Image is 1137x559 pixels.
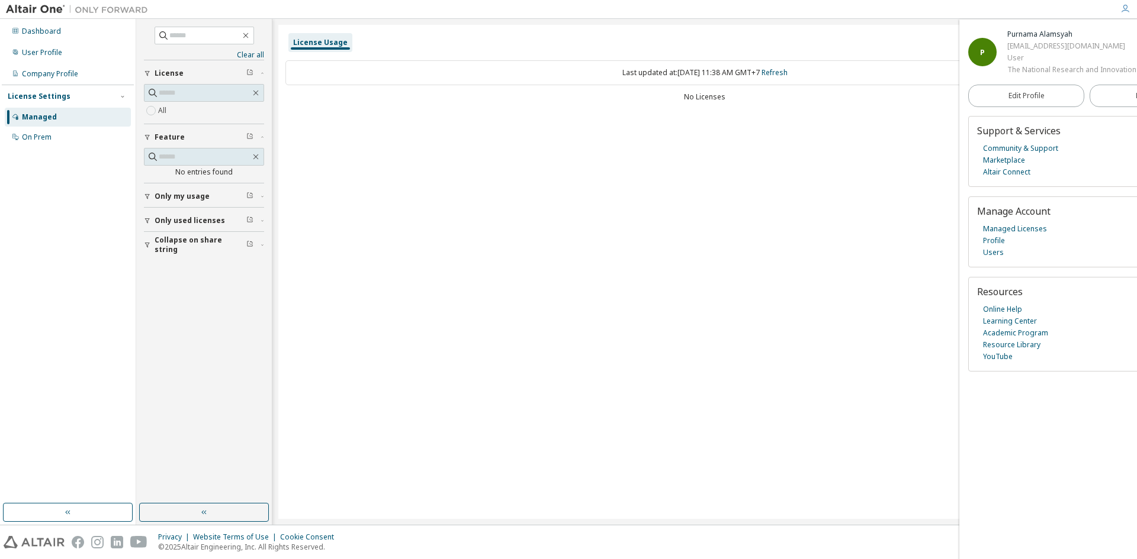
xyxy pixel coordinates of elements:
span: Clear filter [246,240,253,250]
span: License [155,69,184,78]
span: Collapse on share string [155,235,246,254]
span: Support & Services [977,124,1061,137]
a: Online Help [983,303,1022,315]
label: All [158,104,169,118]
p: © 2025 Altair Engineering, Inc. All Rights Reserved. [158,542,341,552]
div: Dashboard [22,27,61,36]
div: Last updated at: [DATE] 11:38 AM GMT+7 [285,60,1124,85]
span: Clear filter [246,216,253,225]
div: User Profile [22,48,62,57]
span: Edit Profile [1008,91,1045,101]
a: Learning Center [983,315,1037,327]
img: youtube.svg [130,536,147,548]
span: P [980,47,985,57]
a: Users [983,247,1004,259]
div: Cookie Consent [280,532,341,542]
div: License Settings [8,92,70,101]
a: Managed Licenses [983,223,1047,235]
img: facebook.svg [72,536,84,548]
span: Resources [977,285,1023,298]
span: Manage Account [977,205,1051,218]
a: YouTube [983,351,1013,363]
a: Resource Library [983,339,1040,351]
div: Website Terms of Use [193,532,280,542]
span: Clear filter [246,192,253,201]
div: No entries found [144,167,264,177]
img: instagram.svg [91,536,104,548]
a: Marketplace [983,154,1025,166]
span: Clear filter [246,133,253,142]
div: Managed [22,112,57,122]
span: Only used licenses [155,216,225,225]
div: On Prem [22,133,52,142]
button: Feature [144,124,264,150]
span: Only my usage [155,192,210,201]
a: Academic Program [983,327,1048,339]
button: Only my usage [144,183,264,209]
a: Clear all [144,50,264,60]
button: Collapse on share string [144,232,264,258]
span: Feature [155,133,185,142]
div: License Usage [293,38,348,47]
button: Only used licenses [144,208,264,234]
img: altair_logo.svg [4,536,65,548]
div: No Licenses [285,92,1124,102]
div: Company Profile [22,69,78,79]
span: Clear filter [246,69,253,78]
a: Refresh [762,67,788,77]
img: Altair One [6,4,154,15]
a: Altair Connect [983,166,1030,178]
a: Community & Support [983,143,1058,154]
button: License [144,60,264,86]
a: Profile [983,235,1005,247]
div: Privacy [158,532,193,542]
a: Edit Profile [968,85,1084,107]
img: linkedin.svg [111,536,123,548]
